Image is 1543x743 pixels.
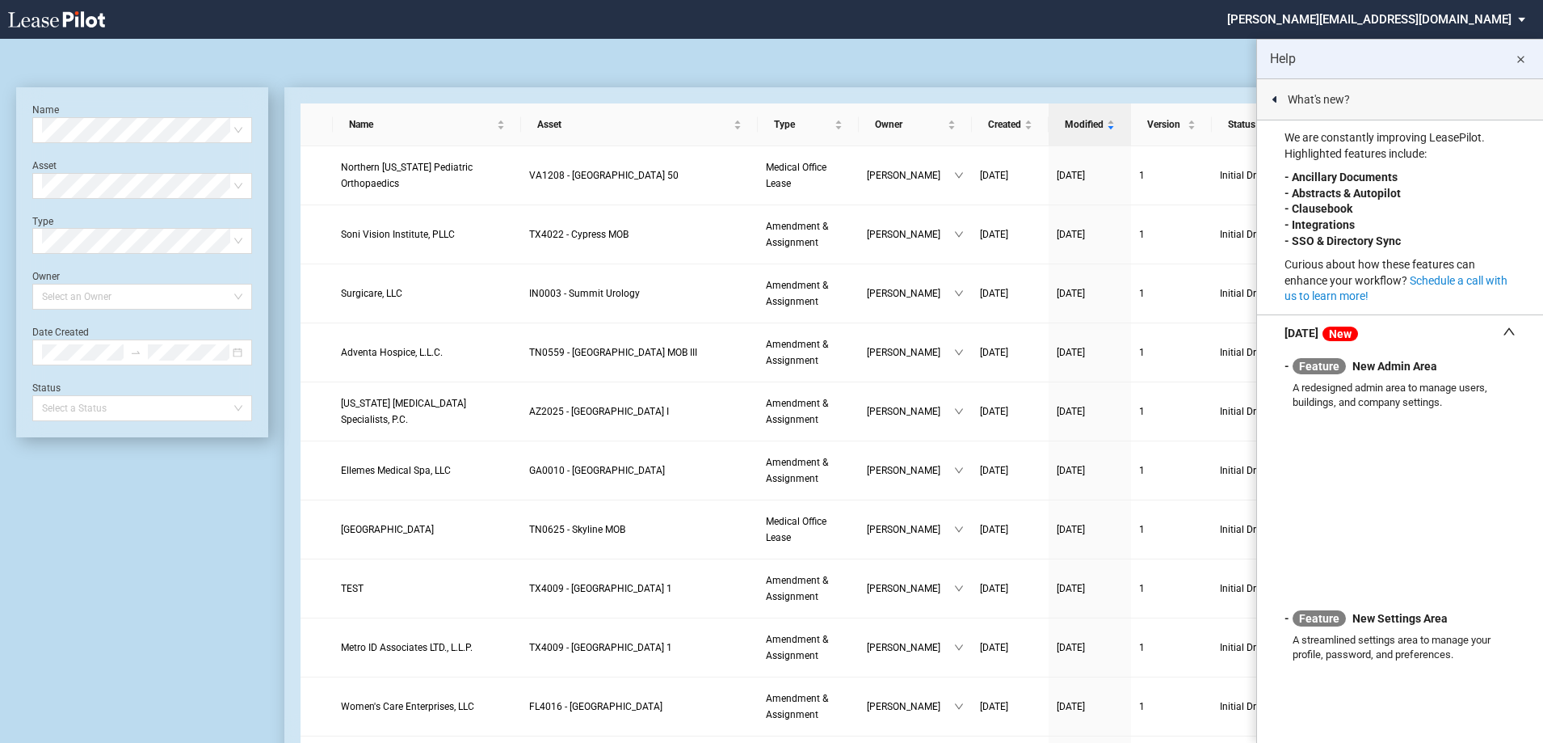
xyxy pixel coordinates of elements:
[766,398,828,425] span: Amendment & Assignment
[980,640,1041,656] a: [DATE]
[1139,344,1204,361] a: 1
[859,103,972,146] th: Owner
[1220,167,1315,184] span: Initial Draft
[130,347,141,358] span: to
[867,226,954,243] span: [PERSON_NAME]
[1057,170,1085,181] span: [DATE]
[1049,103,1131,146] th: Modified
[529,701,662,712] span: FL4016 - Bayfront Medical Plaza
[333,103,521,146] th: Name
[1057,701,1085,712] span: [DATE]
[32,216,53,227] label: Type
[32,104,59,116] label: Name
[130,347,141,358] span: swap-right
[1057,465,1085,476] span: [DATE]
[1139,167,1204,184] a: 1
[954,348,964,357] span: down
[980,347,1008,358] span: [DATE]
[766,513,851,546] a: Medical Office Lease
[980,699,1041,715] a: [DATE]
[954,702,964,711] span: down
[529,465,665,476] span: GA0010 - Peachtree Dunwoody Medical Center
[1139,285,1204,302] a: 1
[980,462,1041,479] a: [DATE]
[867,462,954,479] span: [PERSON_NAME]
[766,572,851,605] a: Amendment & Assignment
[32,271,60,282] label: Owner
[1220,640,1315,656] span: Initial Draft
[954,230,964,239] span: down
[529,288,640,299] span: IN0003 - Summit Urology
[341,285,513,302] a: Surgicare, LLC
[1139,288,1145,299] span: 1
[954,643,964,652] span: down
[1139,347,1145,358] span: 1
[1057,642,1085,653] span: [DATE]
[1057,344,1123,361] a: [DATE]
[341,699,513,715] a: Women's Care Enterprises, LLC
[1057,406,1085,417] span: [DATE]
[1220,521,1315,538] span: Initial Draft
[867,167,954,184] span: [PERSON_NAME]
[980,344,1041,361] a: [DATE]
[1220,344,1315,361] span: Initial Draft
[341,229,455,240] span: Soni Vision Institute, PLLC
[1139,406,1145,417] span: 1
[349,116,494,133] span: Name
[341,395,513,428] a: [US_STATE] [MEDICAL_DATA] Specialists, P.C.
[1057,699,1123,715] a: [DATE]
[988,116,1021,133] span: Created
[341,162,473,189] span: Northern Virginia Pediatric Orthopaedics
[341,583,364,594] span: TEST
[766,634,828,661] span: Amendment & Assignment
[1057,285,1123,302] a: [DATE]
[766,339,828,366] span: Amendment & Assignment
[954,289,964,298] span: down
[341,347,443,358] span: Adventa Hospice, L.L.C.
[1065,116,1104,133] span: Modified
[980,701,1008,712] span: [DATE]
[766,159,851,192] a: Medical Office Lease
[1057,347,1085,358] span: [DATE]
[1139,462,1204,479] a: 1
[341,226,513,243] a: Soni Vision Institute, PLLC
[766,575,828,602] span: Amendment & Assignment
[1057,167,1123,184] a: [DATE]
[954,407,964,416] span: down
[766,693,828,720] span: Amendment & Assignment
[980,524,1008,535] span: [DATE]
[980,580,1041,597] a: [DATE]
[766,454,851,487] a: Amendment & Assignment
[766,280,828,307] span: Amendment & Assignment
[766,277,851,310] a: Amendment & Assignment
[1057,521,1123,538] a: [DATE]
[1131,103,1212,146] th: Version
[537,116,730,133] span: Asset
[766,631,851,664] a: Amendment & Assignment
[1212,103,1333,146] th: Status
[867,699,954,715] span: [PERSON_NAME]
[341,521,513,538] a: [GEOGRAPHIC_DATA]
[341,640,513,656] a: Metro ID Associates LTD., L.L.P.
[341,701,474,712] span: Women's Care Enterprises, LLC
[1139,226,1204,243] a: 1
[529,344,750,361] a: TN0559 - [GEOGRAPHIC_DATA] MOB III
[980,465,1008,476] span: [DATE]
[529,403,750,420] a: AZ2025 - [GEOGRAPHIC_DATA] I
[867,580,954,597] span: [PERSON_NAME]
[1057,403,1123,420] a: [DATE]
[1139,170,1145,181] span: 1
[766,336,851,369] a: Amendment & Assignment
[867,521,954,538] span: [PERSON_NAME]
[766,395,851,428] a: Amendment & Assignment
[1220,285,1315,302] span: Initial Draft
[341,288,402,299] span: Surgicare, LLC
[341,465,451,476] span: Ellemes Medical Spa, LLC
[529,170,679,181] span: VA1208 - Yorktown 50
[529,347,697,358] span: TN0559 - Summit Medical Center MOB III
[766,516,826,543] span: Medical Office Lease
[1220,403,1315,420] span: Initial Draft
[1139,524,1145,535] span: 1
[341,524,434,535] span: Belmont University
[529,524,625,535] span: TN0625 - Skyline MOB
